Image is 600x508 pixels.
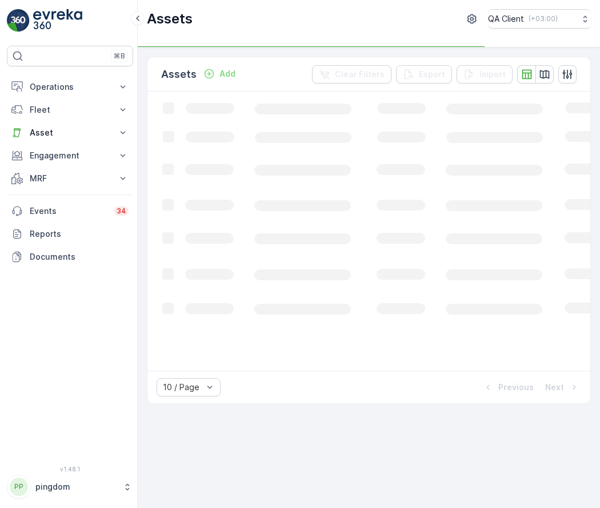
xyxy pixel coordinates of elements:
img: logo_light-DOdMpM7g.png [33,9,82,32]
p: Documents [30,251,129,263]
div: PP [10,478,28,496]
p: Clear Filters [335,69,385,80]
button: Export [396,65,452,84]
p: Asset [30,127,110,138]
p: ( +03:00 ) [529,14,558,23]
p: Engagement [30,150,110,161]
p: Next [545,382,564,393]
p: Events [30,205,107,217]
span: v 1.48.1 [7,466,133,473]
p: pingdom [35,481,117,493]
p: Reports [30,228,129,240]
a: Documents [7,245,133,268]
p: ⌘B [114,51,125,61]
button: PPpingdom [7,475,133,499]
button: Previous [481,380,535,394]
a: Reports [7,223,133,245]
button: Asset [7,121,133,144]
button: Engagement [7,144,133,167]
button: Import [457,65,513,84]
p: Previous [498,382,534,393]
p: Operations [30,81,110,93]
button: Add [199,67,240,81]
p: Import [479,69,506,80]
button: Next [544,380,581,394]
button: MRF [7,167,133,190]
a: Events34 [7,200,133,223]
p: Assets [161,66,197,82]
p: Export [419,69,445,80]
p: Add [219,68,235,80]
p: MRF [30,173,110,184]
p: Assets [147,10,193,28]
button: Operations [7,76,133,98]
button: Clear Filters [312,65,391,84]
p: 34 [117,207,126,216]
button: QA Client(+03:00) [488,9,591,29]
p: QA Client [488,13,524,25]
p: Fleet [30,104,110,116]
img: logo [7,9,30,32]
button: Fleet [7,98,133,121]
